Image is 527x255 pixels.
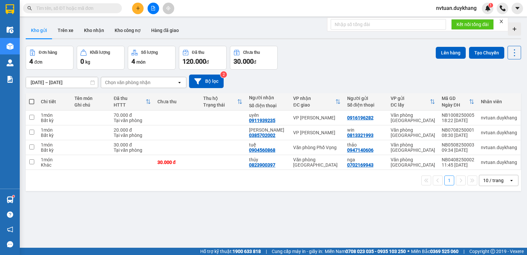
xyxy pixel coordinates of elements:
span: đơn [34,59,42,65]
input: Tìm tên, số ĐT hoặc mã đơn [36,5,114,12]
div: Văn phòng [GEOGRAPHIC_DATA] [391,142,435,153]
div: NB0508250003 [442,142,474,147]
img: logo-vxr [6,4,14,14]
div: 0813321993 [347,133,374,138]
input: Nhập số tổng đài [331,19,446,30]
div: 10 / trang [483,177,504,184]
div: Văn phòng Phố Vọng [293,145,340,150]
img: icon-new-feature [485,5,491,11]
button: Số lượng4món [128,46,176,70]
th: Toggle SortBy [200,93,246,111]
div: VP [PERSON_NAME] [293,115,340,120]
th: Toggle SortBy [387,93,438,111]
span: 1 [489,3,492,8]
span: Miền Nam [325,248,406,255]
button: Kho gửi [26,22,52,38]
div: nvtuan.duykhang [481,115,517,120]
div: 0911939235 [249,118,275,123]
button: plus [132,3,144,14]
div: Tên món [74,96,107,101]
div: Đã thu [114,96,145,101]
div: 18:22 [DATE] [442,118,474,123]
div: tuệ [249,142,287,147]
button: Kho công nợ [109,22,146,38]
span: Kết nối tổng đài [457,21,488,28]
div: ĐC lấy [391,102,430,108]
button: 1 [444,175,454,185]
button: Tạo Chuyến [469,47,504,59]
button: aim [163,3,174,14]
span: aim [166,6,171,11]
div: thúy [249,157,287,162]
div: Số lượng [141,50,158,55]
div: Bất kỳ [41,133,68,138]
div: Chưa thu [243,50,260,55]
div: Đã thu [192,50,204,55]
div: Thu hộ [203,96,237,101]
sup: 2 [220,71,227,78]
button: Kho nhận [79,22,109,38]
img: warehouse-icon [7,43,14,50]
span: 0 [80,57,84,65]
div: nvtuan.duykhang [481,130,517,135]
div: VP nhận [293,96,335,101]
span: 30.000 [234,57,254,65]
div: 30.000 đ [114,142,151,147]
span: notification [7,226,13,233]
div: Văn phòng [GEOGRAPHIC_DATA] [391,112,435,123]
div: Ngày ĐH [442,102,469,108]
div: Người nhận [249,95,287,100]
div: Tạo kho hàng mới [508,22,521,36]
div: 1 món [41,127,68,133]
div: HTTT [114,102,145,108]
div: 30.000 đ [157,160,197,165]
div: Chi tiết [41,99,68,104]
button: Lên hàng [436,47,466,59]
span: message [7,241,13,247]
div: 0823900397 [249,162,275,168]
span: file-add [151,6,155,11]
div: Ghi chú [74,102,107,108]
span: | [463,248,464,255]
div: win [347,127,384,133]
div: 70.000 đ [114,112,151,118]
img: warehouse-icon [7,196,14,203]
div: NB0708250001 [442,127,474,133]
span: 4 [29,57,33,65]
div: Tại văn phòng [114,118,151,123]
span: 120.000 [182,57,206,65]
button: file-add [148,3,159,14]
span: kg [85,59,90,65]
span: Cung cấp máy in - giấy in: [272,248,323,255]
span: đ [206,59,209,65]
button: Trên xe [52,22,79,38]
div: Nhân viên [481,99,517,104]
th: Toggle SortBy [438,93,478,111]
div: Khối lượng [90,50,110,55]
div: Đơn hàng [39,50,57,55]
th: Toggle SortBy [110,93,154,111]
button: Kết nối tổng đài [451,19,494,30]
span: search [27,6,32,11]
div: uyên [249,112,287,118]
div: NB0408250002 [442,157,474,162]
div: 20.000 đ [114,127,151,133]
div: 08:30 [DATE] [442,133,474,138]
div: thảo [347,142,384,147]
input: Select a date range. [26,77,98,88]
button: Đơn hàng4đơn [26,46,73,70]
div: NB1008250005 [442,112,474,118]
div: 1 món [41,112,68,118]
div: nvtuan.duykhang [481,145,517,150]
img: solution-icon [7,76,14,83]
svg: open [177,80,182,85]
th: Toggle SortBy [290,93,344,111]
img: phone-icon [500,5,506,11]
div: 09:34 [DATE] [442,147,474,153]
div: Trạng thái [203,102,237,108]
div: 1 món [41,142,68,147]
span: đ [254,59,256,65]
span: ⚪️ [407,250,409,253]
span: plus [136,6,140,11]
div: Bất kỳ [41,118,68,123]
